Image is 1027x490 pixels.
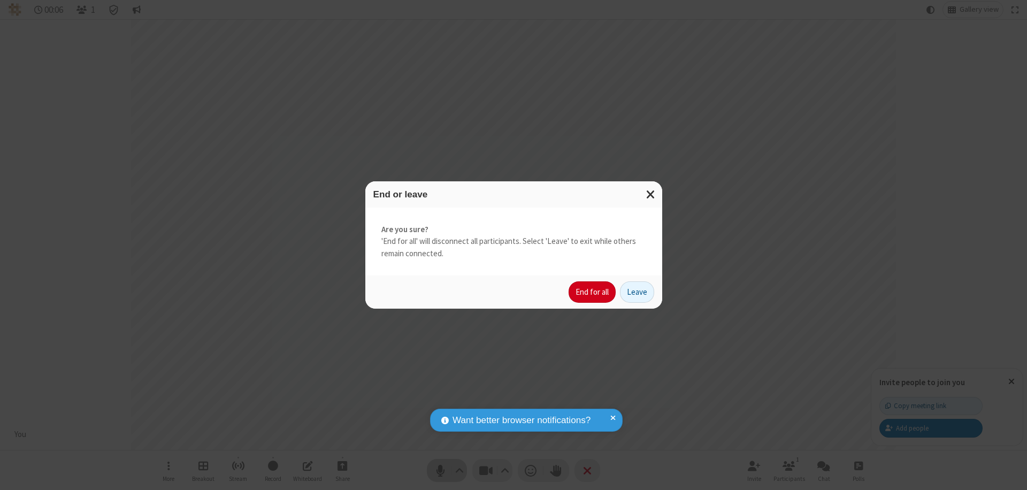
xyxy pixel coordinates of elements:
h3: End or leave [373,189,654,200]
div: 'End for all' will disconnect all participants. Select 'Leave' to exit while others remain connec... [365,208,662,276]
button: Leave [620,281,654,303]
span: Want better browser notifications? [453,414,591,427]
strong: Are you sure? [381,224,646,236]
button: Close modal [640,181,662,208]
button: End for all [569,281,616,303]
